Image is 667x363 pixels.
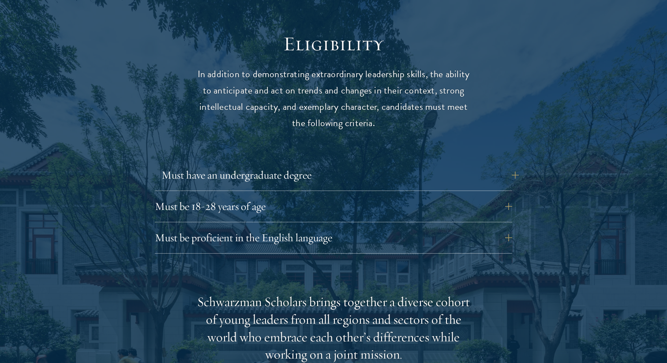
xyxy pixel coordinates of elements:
button: Must be proficient in the English language [155,227,512,248]
button: Must be 18-28 years of age [155,196,512,217]
p: In addition to demonstrating extraordinary leadership skills, the ability to anticipate and act o... [197,66,470,131]
button: Must have an undergraduate degree [161,165,519,186]
h2: Eligibility [197,32,470,56]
